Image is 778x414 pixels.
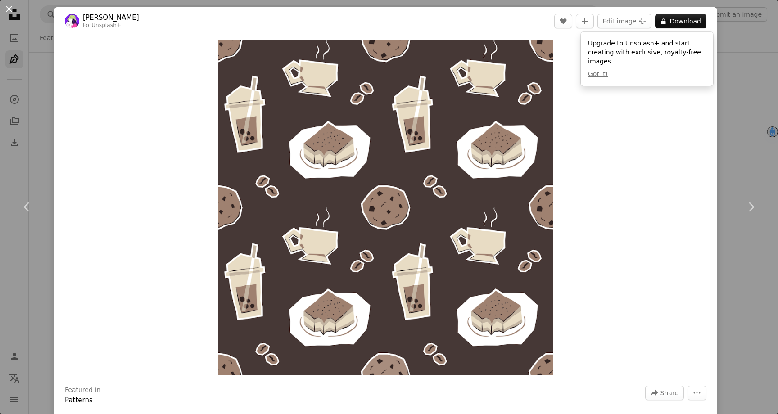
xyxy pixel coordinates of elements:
[724,164,778,250] a: Next
[688,386,706,400] button: More Actions
[65,14,79,28] img: Go to Mylene Cañeso's profile
[218,40,553,375] img: A pattern of cookies and drinks on a plate
[655,14,706,28] button: Download
[65,396,93,404] a: Patterns
[65,386,100,395] h3: Featured in
[83,13,139,22] a: [PERSON_NAME]
[554,14,572,28] button: Like
[218,40,553,375] button: Zoom in on this image
[660,386,678,400] span: Share
[597,14,651,28] button: Edit image
[581,32,713,86] div: Upgrade to Unsplash+ and start creating with exclusive, royalty-free images.
[588,70,608,79] button: Got it!
[576,14,594,28] button: Add to Collection
[83,22,139,29] div: For
[91,22,121,28] a: Unsplash+
[645,386,684,400] button: Share this image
